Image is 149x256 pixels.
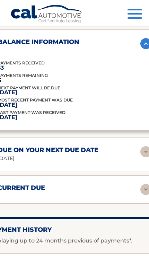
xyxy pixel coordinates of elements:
button: Menu [128,9,142,20]
a: Cal Automotive [10,5,83,25]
